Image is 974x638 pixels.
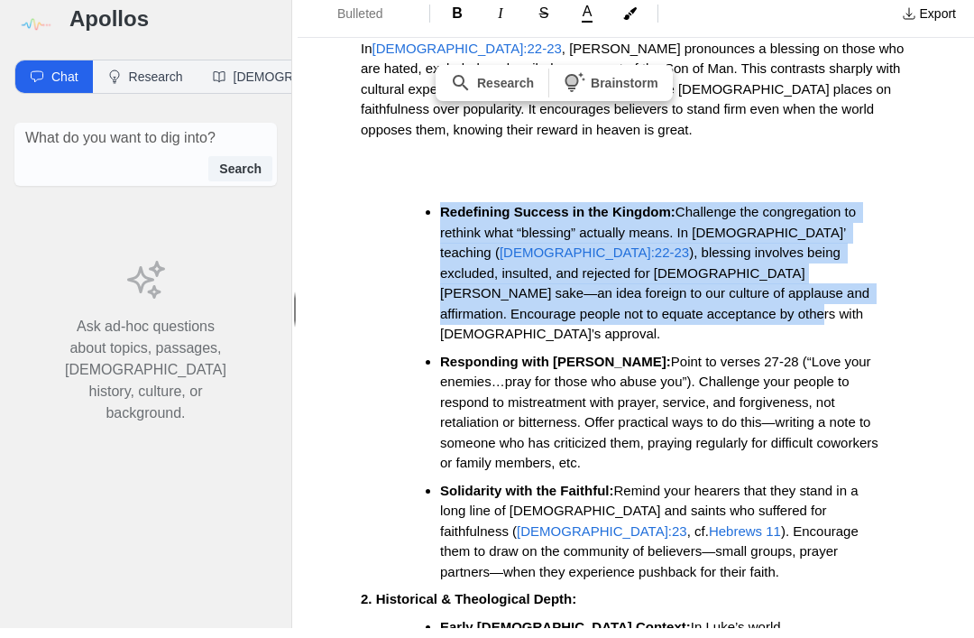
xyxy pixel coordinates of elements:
[15,70,93,103] button: Chat
[372,51,562,66] a: [DEMOGRAPHIC_DATA]:22-23
[452,15,463,31] span: B
[361,51,372,66] span: In
[440,214,859,270] span: Challenge the congregation to rethink what “blessing” actually means. In [DEMOGRAPHIC_DATA]’ teac...
[891,9,967,38] button: Export
[583,14,593,29] span: A
[439,79,545,107] button: Research
[93,70,198,103] button: Research
[440,214,675,229] strong: Redefining Success in the Kingdom:
[539,15,549,31] span: S
[361,51,907,147] span: , [PERSON_NAME] pronounces a blessing on those who are hated, excluded, and reviled on account of...
[440,364,671,379] strong: Responding with [PERSON_NAME]:
[524,9,564,38] button: Format Strikethrough
[687,533,709,549] span: , cf.
[498,15,502,31] span: I
[567,11,607,36] button: A
[58,326,234,434] p: Ask ad-hoc questions about topics, passages, [DEMOGRAPHIC_DATA] history, culture, or background.
[361,601,576,616] strong: 2. Historical & Theological Depth:
[440,533,862,589] span: ). Encourage them to draw on the community of believers—small groups, prayer partners—when they e...
[440,493,862,549] span: Remind your hearers that they stand in a long line of [DEMOGRAPHIC_DATA] and saints who suffered ...
[437,9,477,38] button: Format Bold
[500,254,689,270] a: [DEMOGRAPHIC_DATA]:22-23
[337,14,400,32] span: Bulleted List
[14,14,55,55] img: logo
[517,533,687,549] a: [DEMOGRAPHIC_DATA]:23
[305,7,422,40] button: Formatting Options
[198,70,390,103] button: [DEMOGRAPHIC_DATA]
[440,493,614,508] strong: Solidarity with the Faithful:
[440,254,873,351] span: ), blessing involves being excluded, insulted, and rejected for [DEMOGRAPHIC_DATA][PERSON_NAME] s...
[709,533,781,549] a: Hebrews 11
[553,79,669,107] button: Brainstorm
[208,166,272,191] button: Search
[69,14,277,43] h3: Apollos
[481,9,520,38] button: Format Italics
